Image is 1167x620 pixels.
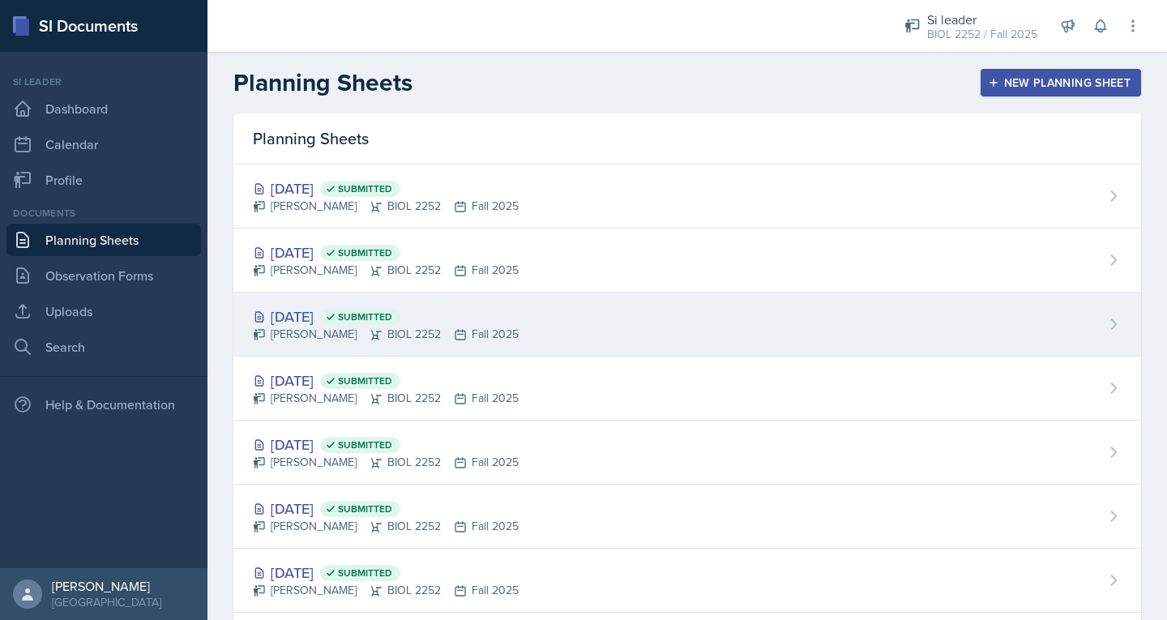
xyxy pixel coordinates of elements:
a: Calendar [6,128,201,160]
span: Submitted [338,310,392,323]
span: Submitted [338,438,392,451]
div: Si leader [6,75,201,89]
a: [DATE] Submitted [PERSON_NAME]BIOL 2252Fall 2025 [233,293,1141,357]
span: Submitted [338,246,392,259]
a: Uploads [6,295,201,327]
div: [PERSON_NAME] [52,578,161,594]
div: [PERSON_NAME] BIOL 2252 Fall 2025 [253,262,519,279]
div: Help & Documentation [6,388,201,421]
a: [DATE] Submitted [PERSON_NAME]BIOL 2252Fall 2025 [233,357,1141,421]
div: Planning Sheets [233,113,1141,165]
a: Dashboard [6,92,201,125]
span: Submitted [338,182,392,195]
div: [PERSON_NAME] BIOL 2252 Fall 2025 [253,518,519,535]
span: Submitted [338,374,392,387]
button: New Planning Sheet [981,69,1141,96]
a: Profile [6,164,201,196]
div: [DATE] [253,562,519,584]
a: [DATE] Submitted [PERSON_NAME]BIOL 2252Fall 2025 [233,229,1141,293]
div: Si leader [927,10,1037,29]
a: Observation Forms [6,259,201,292]
div: [DATE] [253,177,519,199]
div: [DATE] [253,370,519,391]
span: Submitted [338,567,392,579]
div: [DATE] [253,306,519,327]
div: [DATE] [253,498,519,520]
div: [GEOGRAPHIC_DATA] [52,594,161,610]
a: [DATE] Submitted [PERSON_NAME]BIOL 2252Fall 2025 [233,485,1141,549]
a: [DATE] Submitted [PERSON_NAME]BIOL 2252Fall 2025 [233,549,1141,613]
div: [DATE] [253,434,519,455]
div: [DATE] [253,242,519,263]
div: [PERSON_NAME] BIOL 2252 Fall 2025 [253,326,519,343]
div: New Planning Sheet [991,76,1131,89]
div: BIOL 2252 / Fall 2025 [927,26,1037,43]
div: Documents [6,206,201,220]
div: [PERSON_NAME] BIOL 2252 Fall 2025 [253,198,519,215]
a: [DATE] Submitted [PERSON_NAME]BIOL 2252Fall 2025 [233,421,1141,485]
a: Search [6,331,201,363]
div: [PERSON_NAME] BIOL 2252 Fall 2025 [253,454,519,471]
h2: Planning Sheets [233,68,413,97]
span: Submitted [338,502,392,515]
div: [PERSON_NAME] BIOL 2252 Fall 2025 [253,390,519,407]
div: [PERSON_NAME] BIOL 2252 Fall 2025 [253,582,519,599]
a: [DATE] Submitted [PERSON_NAME]BIOL 2252Fall 2025 [233,165,1141,229]
a: Planning Sheets [6,224,201,256]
